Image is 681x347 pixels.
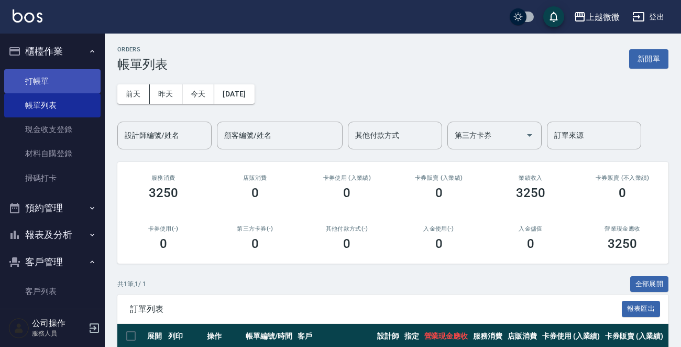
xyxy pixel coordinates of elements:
a: 現金收支登錄 [4,117,101,142]
h2: 店販消費 [222,175,288,181]
h2: 卡券使用 (入業績) [314,175,380,181]
button: 全部展開 [630,276,669,292]
h3: 0 [251,236,259,251]
button: 報表及分析 [4,221,101,248]
button: save [543,6,564,27]
a: 帳單列表 [4,93,101,117]
button: 預約管理 [4,194,101,222]
h3: 0 [251,186,259,200]
a: 打帳單 [4,69,101,93]
h3: 3250 [608,236,637,251]
h2: 其他付款方式(-) [314,225,380,232]
h2: 入金使用(-) [405,225,472,232]
a: 報表匯出 [622,303,661,313]
button: 上越微微 [569,6,624,28]
button: 前天 [117,84,150,104]
h2: 卡券販賣 (入業績) [405,175,472,181]
button: 新開單 [629,49,668,69]
h5: 公司操作 [32,318,85,329]
h3: 帳單列表 [117,57,168,72]
h3: 服務消費 [130,175,196,181]
button: 今天 [182,84,215,104]
h2: 營業現金應收 [589,225,656,232]
p: 共 1 筆, 1 / 1 [117,279,146,289]
h2: 入金儲值 [497,225,564,232]
button: 客戶管理 [4,248,101,276]
button: [DATE] [214,84,254,104]
h3: 0 [435,186,443,200]
span: 訂單列表 [130,304,622,315]
h2: 卡券販賣 (不入業績) [589,175,656,181]
button: 昨天 [150,84,182,104]
button: 登出 [628,7,668,27]
h2: ORDERS [117,46,168,53]
div: 上越微微 [586,10,620,24]
p: 服務人員 [32,329,85,338]
h3: 0 [343,236,350,251]
a: 卡券管理 [4,304,101,328]
h3: 0 [160,236,167,251]
button: 櫃檯作業 [4,38,101,65]
a: 材料自購登錄 [4,142,101,166]
h2: 業績收入 [497,175,564,181]
h3: 0 [343,186,350,200]
h3: 3250 [516,186,545,200]
h3: 0 [527,236,534,251]
h3: 0 [435,236,443,251]
img: Person [8,318,29,339]
a: 新開單 [629,53,668,63]
h3: 3250 [149,186,178,200]
h2: 第三方卡券(-) [222,225,288,232]
button: Open [521,127,538,144]
h2: 卡券使用(-) [130,225,196,232]
img: Logo [13,9,42,23]
h3: 0 [619,186,626,200]
a: 客戶列表 [4,279,101,303]
button: 報表匯出 [622,301,661,317]
a: 掃碼打卡 [4,166,101,190]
